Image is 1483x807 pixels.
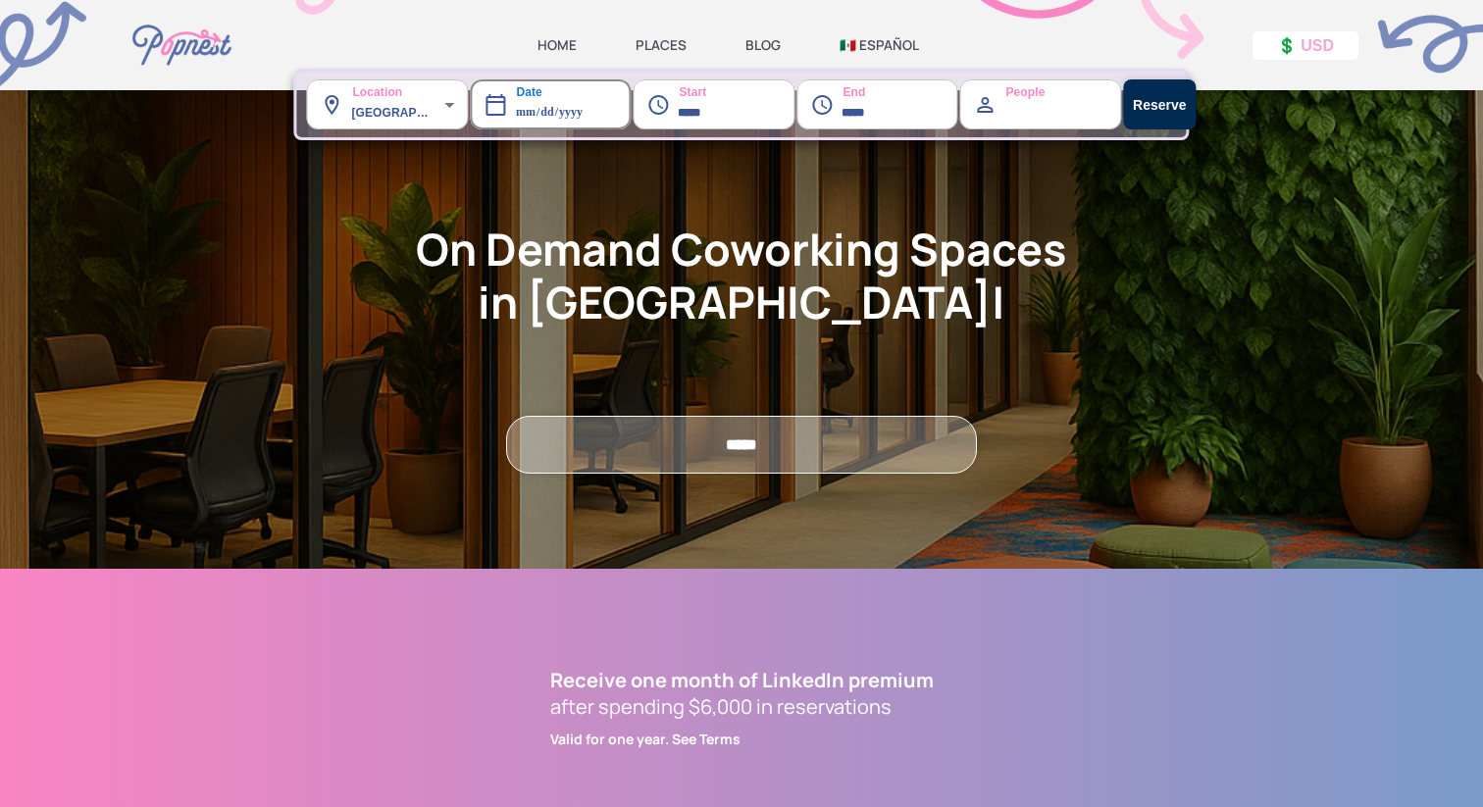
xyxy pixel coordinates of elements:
label: Start [646,71,706,101]
a: PLACES [636,36,687,54]
strong: Reserve [1133,97,1187,113]
button: Reserve [1123,79,1197,129]
a: BLOG [745,36,781,54]
strong: On Demand Coworking Spaces in [GEOGRAPHIC_DATA] [408,223,1075,329]
a: 🇲🇽 ESPAÑOL [840,36,919,54]
div: after spending $6,000 in reservations [550,693,934,720]
strong: Receive one month of LinkedIn premium [550,667,934,693]
a: HOME [537,36,577,54]
button: 💲 USD [1253,31,1358,60]
div: [GEOGRAPHIC_DATA] ([GEOGRAPHIC_DATA], [GEOGRAPHIC_DATA], [GEOGRAPHIC_DATA]) [351,79,468,129]
label: End [810,71,865,101]
strong: Valid for one year. See Terms [550,730,741,748]
label: People [974,71,1046,101]
label: Date [484,71,541,101]
label: Location [320,71,402,101]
